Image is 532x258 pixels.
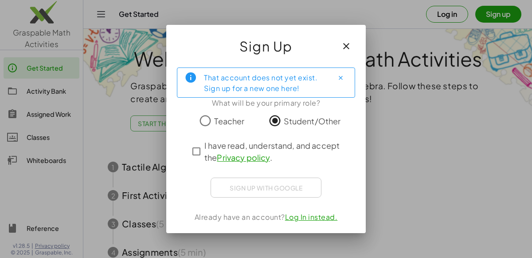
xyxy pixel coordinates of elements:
button: Close [333,71,348,85]
span: Sign Up [239,36,293,57]
span: Teacher [214,115,244,127]
span: I have read, understand, and accept the . [204,139,344,163]
div: What will be your primary role? [177,98,355,108]
a: Log In instead. [285,212,338,222]
a: Privacy policy [217,152,270,163]
span: Student/Other [284,115,341,127]
div: That account does not yet exist. Sign up for a new one here! [204,71,326,94]
div: Already have an account? [177,212,355,222]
